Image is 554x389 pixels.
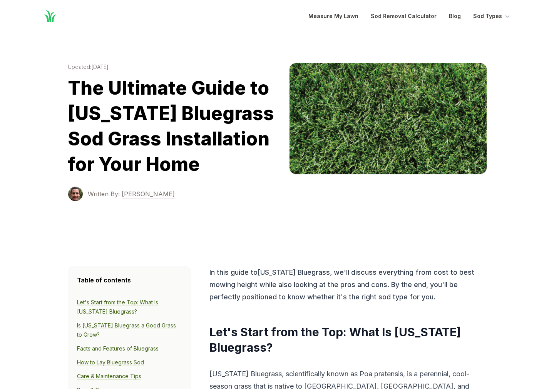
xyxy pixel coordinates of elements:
p: In this guide to [US_STATE] Bluegrass , we'll discuss everything from cost to best mowing height ... [209,266,485,303]
img: Terrance Sowell photo [68,186,83,202]
a: Blog [449,12,461,21]
h4: Table of contents [77,275,182,285]
a: Sod Removal Calculator [371,12,437,21]
h1: The Ultimate Guide to [US_STATE] Bluegrass Sod Grass Installation for Your Home [68,75,277,177]
img: kentucky-bluegrass image [290,63,487,174]
a: Measure My Lawn [308,12,358,21]
button: Sod Types [473,12,511,21]
a: Written By: [PERSON_NAME] [88,189,175,199]
time: Updated: [DATE] [68,63,277,71]
span: [PERSON_NAME] [122,190,175,199]
a: Let's Start from the Top: What Is [US_STATE] Bluegrass? [77,299,158,315]
h2: Let's Start from the Top: What Is [US_STATE] Bluegrass? [209,325,485,356]
a: How to Lay Bluegrass Sod [77,359,144,366]
a: Facts and Features of Bluegrass [77,345,159,352]
a: Is [US_STATE] Bluegrass a Good Grass to Grow? [77,322,176,338]
a: Care & Maintenance Tips [77,373,141,380]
